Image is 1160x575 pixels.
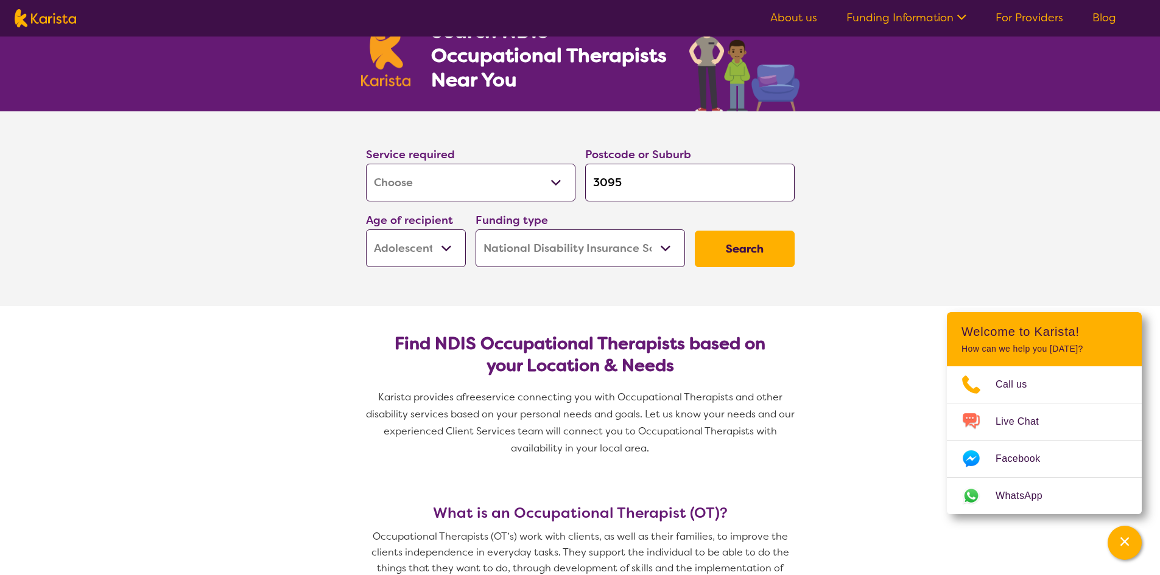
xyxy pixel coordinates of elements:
span: Karista provides a [378,391,462,403]
input: Type [585,164,795,201]
span: Facebook [996,450,1055,468]
h2: Welcome to Karista! [961,324,1127,339]
button: Channel Menu [1108,526,1142,560]
a: Blog [1092,10,1116,25]
span: WhatsApp [996,487,1057,505]
p: How can we help you [DATE]? [961,344,1127,354]
label: Funding type [476,213,548,228]
span: Live Chat [996,413,1053,431]
button: Search [695,231,795,267]
a: For Providers [996,10,1063,25]
span: service connecting you with Occupational Therapists and other disability services based on your p... [366,391,797,455]
a: Web link opens in a new tab. [947,478,1142,514]
a: Funding Information [846,10,966,25]
img: occupational-therapy [689,5,800,111]
h3: What is an Occupational Therapist (OT)? [361,504,800,521]
div: Channel Menu [947,312,1142,514]
label: Postcode or Suburb [585,147,691,162]
img: Karista logo [361,21,411,86]
span: Call us [996,375,1042,394]
ul: Choose channel [947,366,1142,514]
label: Service required [366,147,455,162]
h1: Search NDIS Occupational Therapists Near You [431,19,668,92]
h2: Find NDIS Occupational Therapists based on your Location & Needs [376,333,785,377]
label: Age of recipient [366,213,453,228]
img: Karista logo [15,9,76,27]
span: free [462,391,482,403]
a: About us [770,10,817,25]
